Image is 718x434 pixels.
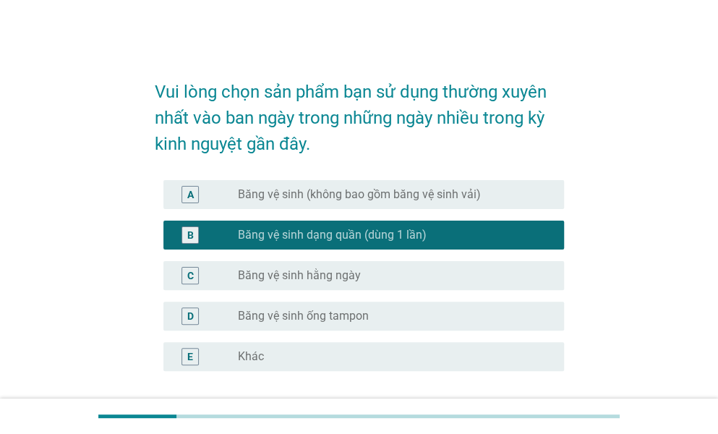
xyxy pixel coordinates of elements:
[187,187,194,202] div: A
[155,64,564,157] h2: Vui lòng chọn sản phẩm bạn sử dụng thường xuyên nhất vào ban ngày trong những ngày nhiều trong kỳ...
[187,349,193,364] div: E
[238,187,481,202] label: Băng vệ sinh (không bao gồm băng vệ sinh vải)
[238,309,369,323] label: Băng vệ sinh ống tampon
[187,308,194,323] div: D
[238,349,264,364] label: Khác
[238,228,427,242] label: Băng vệ sinh dạng quần (dùng 1 lần)
[187,227,194,242] div: B
[187,268,194,283] div: C
[238,268,361,283] label: Băng vệ sinh hằng ngày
